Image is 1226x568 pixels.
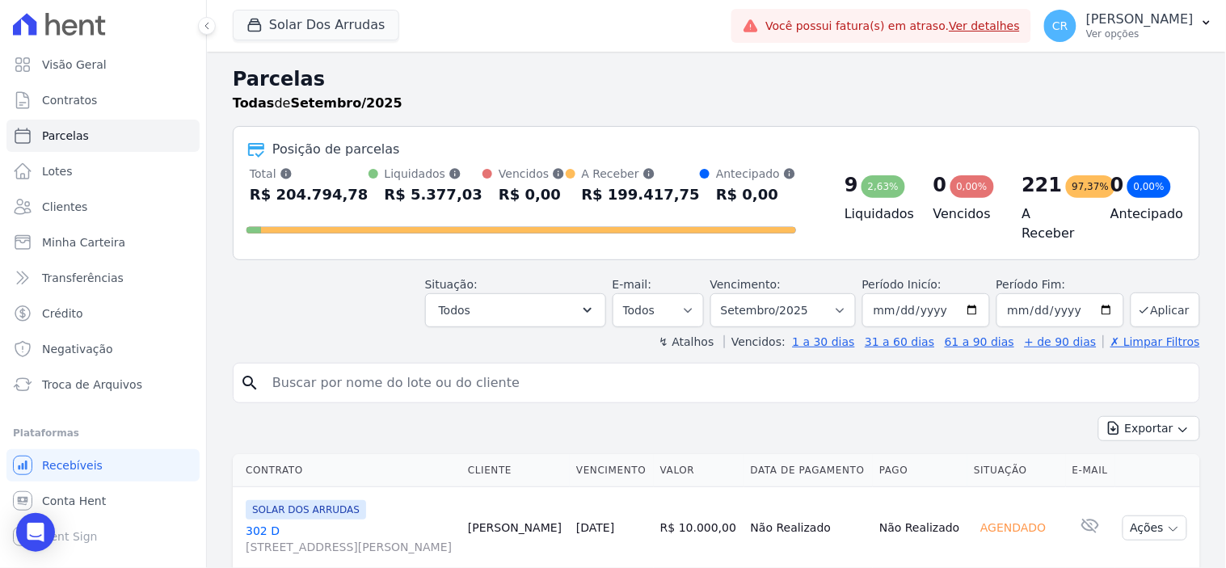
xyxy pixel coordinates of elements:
[1086,11,1194,27] p: [PERSON_NAME]
[42,57,107,73] span: Visão Geral
[499,182,565,208] div: R$ 0,00
[42,92,97,108] span: Contratos
[1022,172,1063,198] div: 221
[576,521,614,534] a: [DATE]
[233,65,1200,94] h2: Parcelas
[1131,292,1200,327] button: Aplicar
[233,95,275,111] strong: Todas
[845,172,858,198] div: 9
[967,454,1066,487] th: Situação
[42,270,124,286] span: Transferências
[1052,20,1068,32] span: CR
[272,140,400,159] div: Posição de parcelas
[6,120,200,152] a: Parcelas
[716,166,796,182] div: Antecipado
[710,278,781,291] label: Vencimento:
[873,454,967,487] th: Pago
[6,368,200,401] a: Troca de Arquivos
[246,539,455,555] span: [STREET_ADDRESS][PERSON_NAME]
[6,262,200,294] a: Transferências
[862,278,942,291] label: Período Inicío:
[1110,204,1173,224] h4: Antecipado
[1110,172,1124,198] div: 0
[461,454,570,487] th: Cliente
[1025,335,1097,348] a: + de 90 dias
[1103,335,1200,348] a: ✗ Limpar Filtros
[42,199,87,215] span: Clientes
[6,485,200,517] a: Conta Hent
[6,191,200,223] a: Clientes
[6,48,200,81] a: Visão Geral
[42,377,142,393] span: Troca de Arquivos
[945,335,1014,348] a: 61 a 90 dias
[6,333,200,365] a: Negativação
[974,516,1052,539] div: Agendado
[793,335,855,348] a: 1 a 30 dias
[582,166,701,182] div: A Receber
[385,166,482,182] div: Liquidados
[13,423,193,443] div: Plataformas
[659,335,714,348] label: ↯ Atalhos
[582,182,701,208] div: R$ 199.417,75
[42,341,113,357] span: Negativação
[499,166,565,182] div: Vencidos
[950,175,994,198] div: 0,00%
[250,182,369,208] div: R$ 204.794,78
[1098,416,1200,441] button: Exportar
[263,367,1193,399] input: Buscar por nome do lote ou do cliente
[42,163,73,179] span: Lotes
[6,449,200,482] a: Recebíveis
[439,301,470,320] span: Todos
[246,523,455,555] a: 302 D[STREET_ADDRESS][PERSON_NAME]
[42,305,83,322] span: Crédito
[724,335,786,348] label: Vencidos:
[996,276,1124,293] label: Período Fim:
[933,204,996,224] h4: Vencidos
[246,500,366,520] span: SOLAR DOS ARRUDAS
[716,182,796,208] div: R$ 0,00
[933,172,947,198] div: 0
[6,226,200,259] a: Minha Carteira
[1022,204,1085,243] h4: A Receber
[862,175,905,198] div: 2,63%
[765,18,1020,35] span: Você possui fatura(s) em atraso.
[865,335,934,348] a: 31 a 60 dias
[1031,3,1226,48] button: CR [PERSON_NAME] Ver opções
[250,166,369,182] div: Total
[291,95,402,111] strong: Setembro/2025
[6,155,200,187] a: Lotes
[385,182,482,208] div: R$ 5.377,03
[233,454,461,487] th: Contrato
[1066,175,1116,198] div: 97,37%
[42,493,106,509] span: Conta Hent
[744,454,873,487] th: Data de Pagamento
[570,454,654,487] th: Vencimento
[1086,27,1194,40] p: Ver opções
[950,19,1021,32] a: Ver detalhes
[6,297,200,330] a: Crédito
[240,373,259,393] i: search
[845,204,908,224] h4: Liquidados
[6,84,200,116] a: Contratos
[1123,515,1187,541] button: Ações
[613,278,652,291] label: E-mail:
[42,457,103,473] span: Recebíveis
[425,293,606,327] button: Todos
[16,513,55,552] div: Open Intercom Messenger
[42,234,125,250] span: Minha Carteira
[233,94,402,113] p: de
[42,128,89,144] span: Parcelas
[1066,454,1115,487] th: E-mail
[1127,175,1171,198] div: 0,00%
[233,10,399,40] button: Solar Dos Arrudas
[654,454,744,487] th: Valor
[425,278,478,291] label: Situação:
